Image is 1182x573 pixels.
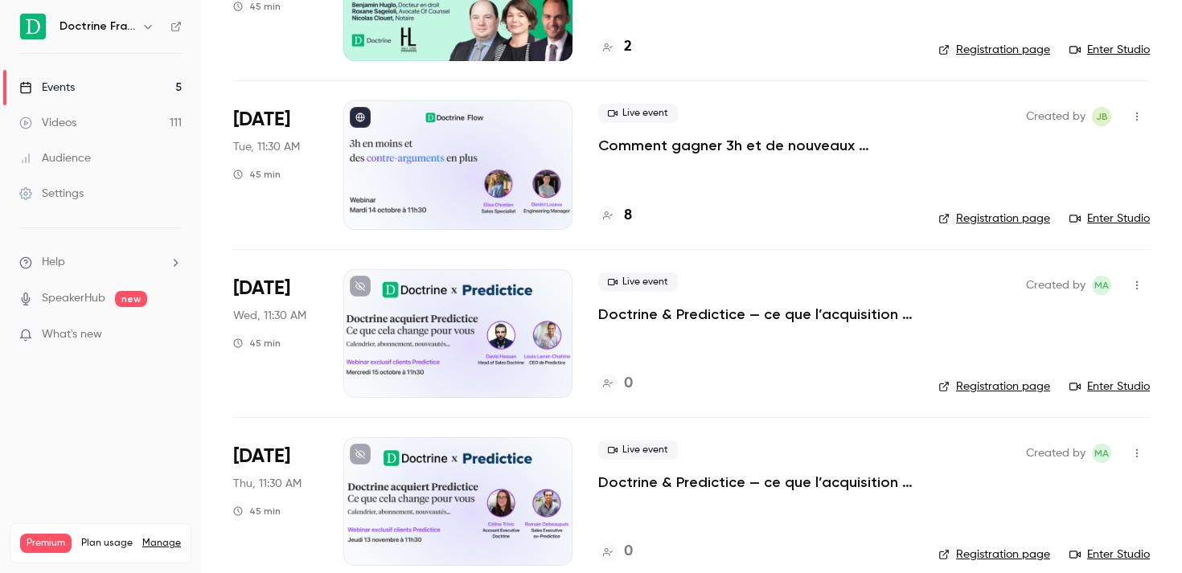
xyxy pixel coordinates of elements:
img: Doctrine France [20,14,46,39]
h4: 8 [624,205,632,227]
a: Enter Studio [1069,42,1150,58]
span: Thu, 11:30 AM [233,476,302,492]
h4: 0 [624,373,633,395]
span: Tue, 11:30 AM [233,139,300,155]
span: Wed, 11:30 AM [233,308,306,324]
a: SpeakerHub [42,290,105,307]
span: Created by [1026,444,1086,463]
div: Oct 14 Tue, 11:30 AM (Europe/Paris) [233,100,318,229]
span: [DATE] [233,107,290,133]
div: 45 min [233,168,281,181]
span: Plan usage [81,537,133,550]
div: Audience [19,150,91,166]
span: Marie Agard [1092,444,1111,463]
span: Justine Burel [1092,107,1111,126]
div: Events [19,80,75,96]
div: 45 min [233,337,281,350]
a: 2 [598,36,632,58]
div: 45 min [233,505,281,518]
span: MA [1094,276,1109,295]
h6: Doctrine France [60,18,135,35]
a: Manage [142,537,181,550]
span: [DATE] [233,444,290,469]
a: Enter Studio [1069,211,1150,227]
iframe: Noticeable Trigger [162,328,182,342]
a: Enter Studio [1069,546,1150,563]
div: Nov 13 Thu, 11:30 AM (Europe/Paris) [233,437,318,566]
span: MA [1094,444,1109,463]
a: Registration page [938,379,1050,395]
span: Help [42,254,65,271]
a: Doctrine & Predictice — ce que l’acquisition change pour vous - Session 2 [598,473,913,492]
h4: 0 [624,541,633,563]
a: 0 [598,541,633,563]
a: Comment gagner 3h et de nouveaux arguments ? [598,136,913,155]
a: Doctrine & Predictice — ce que l’acquisition change pour vous - Session 1 [598,305,913,324]
div: Oct 15 Wed, 11:30 AM (Europe/Paris) [233,269,318,398]
a: 0 [598,373,633,395]
span: Live event [598,272,678,292]
span: What's new [42,326,102,343]
span: JB [1096,107,1108,126]
span: Live event [598,440,678,460]
li: help-dropdown-opener [19,254,182,271]
span: Created by [1026,107,1086,126]
a: Registration page [938,211,1050,227]
span: new [115,291,147,307]
div: Settings [19,186,84,202]
a: Enter Studio [1069,379,1150,395]
a: 8 [598,205,632,227]
span: [DATE] [233,276,290,301]
h4: 2 [624,36,632,58]
span: Live event [598,104,678,123]
a: Registration page [938,546,1050,563]
div: Videos [19,115,76,131]
a: Registration page [938,42,1050,58]
span: Premium [20,534,72,553]
span: Marie Agard [1092,276,1111,295]
span: Created by [1026,276,1086,295]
